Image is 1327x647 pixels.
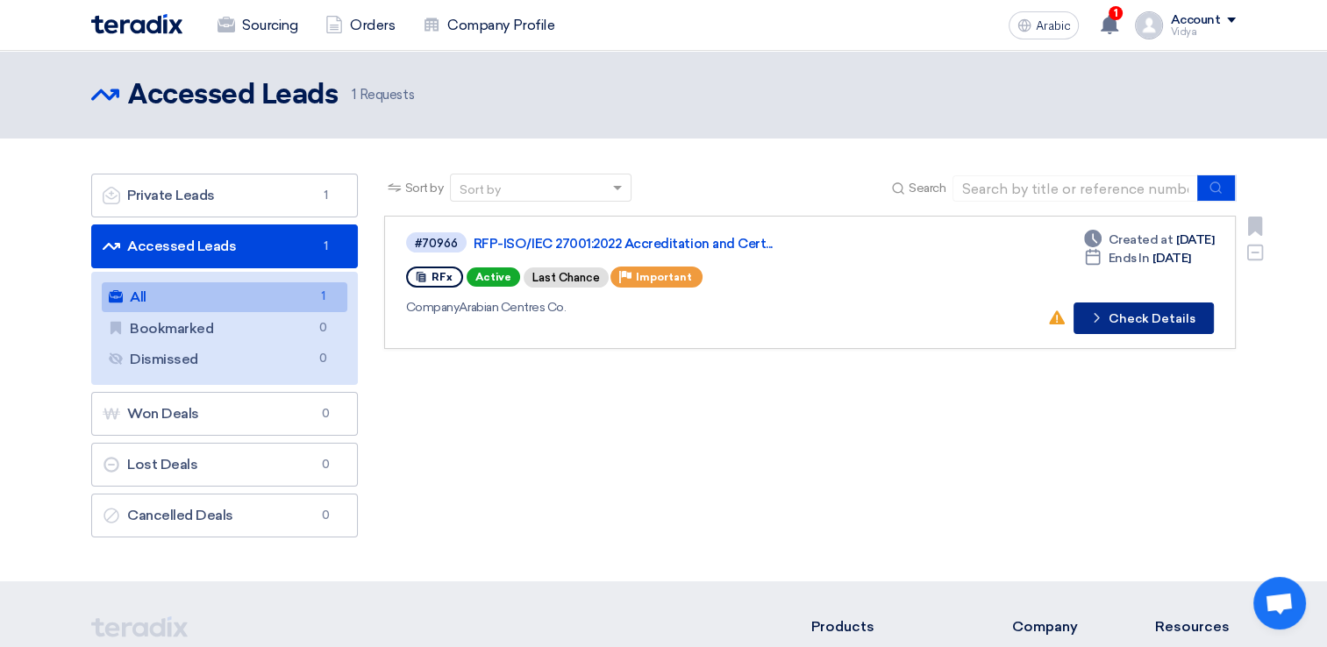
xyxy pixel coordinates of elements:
[1109,249,1150,267] span: Ends In
[1170,13,1220,28] div: Account
[103,238,236,254] font: Accessed Leads
[103,507,233,523] font: Cancelled Deals
[447,15,554,36] font: Company Profile
[242,15,297,36] font: Sourcing
[312,288,333,306] span: 1
[1109,313,1195,325] font: Check Details
[415,238,458,249] div: #70966
[406,300,460,315] span: Company
[128,78,338,113] h2: Accessed Leads
[1009,11,1079,39] button: Arabic
[1035,20,1070,32] span: Arabic
[109,288,146,305] font: All
[952,175,1198,202] input: Search by title or reference number
[1152,249,1190,267] font: [DATE]
[432,271,453,283] span: RFx
[360,87,414,103] font: Requests
[1155,616,1236,637] li: Resources
[1074,302,1214,334] button: Check Details
[1170,27,1236,37] div: Vidya
[460,181,501,199] div: Sort by
[1135,11,1163,39] img: profile_test.png
[474,236,912,252] a: RFP-ISO/IEC 27001:2022 Accreditation and Cert...
[315,187,336,204] span: 1
[909,179,945,197] span: Search
[350,15,395,36] font: Orders
[103,405,199,422] font: Won Deals
[103,456,197,473] font: Lost Deals
[315,405,336,423] span: 0
[406,300,567,315] font: Arabian Centres Co.
[315,507,336,524] span: 0
[636,271,692,283] span: Important
[1253,577,1306,629] a: Open chat
[524,267,609,288] div: Last Chance
[91,14,182,34] img: Teradix logo
[109,351,198,367] font: Dismissed
[811,616,960,637] li: Products
[311,6,409,45] a: Orders
[315,456,336,473] span: 0
[91,174,358,217] a: Private Leads1
[103,187,215,203] font: Private Leads
[1109,231,1173,249] span: Created at
[109,320,213,337] font: Bookmarked
[203,6,311,45] a: Sourcing
[91,494,358,537] a: Cancelled Deals0
[312,350,333,368] span: 0
[1109,6,1123,20] span: 1
[1011,616,1102,637] li: Company
[1176,231,1214,249] font: [DATE]
[467,267,520,287] span: Active
[352,87,356,103] span: 1
[405,179,444,197] span: Sort by
[91,224,358,268] a: Accessed Leads1
[91,443,358,487] a: Lost Deals0
[312,319,333,338] span: 0
[91,392,358,436] a: Won Deals0
[315,238,336,255] span: 1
